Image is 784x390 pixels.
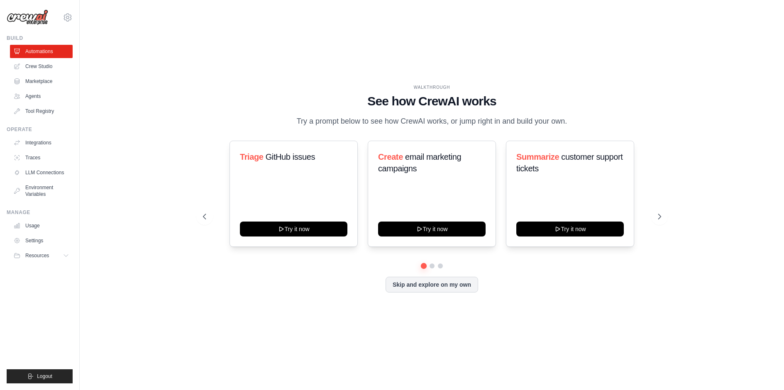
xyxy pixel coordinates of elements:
a: Agents [10,90,73,103]
span: Triage [240,152,264,161]
a: Traces [10,151,73,164]
a: Integrations [10,136,73,149]
p: Try a prompt below to see how CrewAI works, or jump right in and build your own. [293,115,572,127]
a: LLM Connections [10,166,73,179]
span: email marketing campaigns [378,152,461,173]
a: Crew Studio [10,60,73,73]
h1: See how CrewAI works [203,94,661,109]
a: Marketplace [10,75,73,88]
span: Logout [37,373,52,380]
a: Usage [10,219,73,232]
button: Try it now [240,222,347,236]
button: Skip and explore on my own [386,277,478,292]
span: customer support tickets [516,152,623,173]
button: Try it now [378,222,486,236]
div: Build [7,35,73,41]
button: Try it now [516,222,624,236]
div: Operate [7,126,73,133]
img: Logo [7,10,48,25]
a: Environment Variables [10,181,73,201]
span: Create [378,152,403,161]
button: Resources [10,249,73,262]
div: WALKTHROUGH [203,84,661,90]
a: Automations [10,45,73,58]
span: Resources [25,252,49,259]
div: Manage [7,209,73,216]
span: Summarize [516,152,559,161]
span: GitHub issues [265,152,315,161]
a: Tool Registry [10,105,73,118]
a: Settings [10,234,73,247]
button: Logout [7,369,73,383]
